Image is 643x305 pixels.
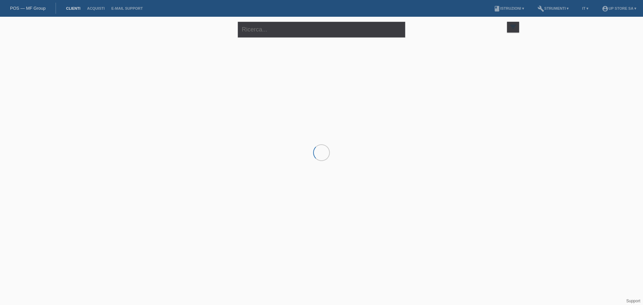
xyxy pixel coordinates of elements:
i: build [538,5,544,12]
a: buildStrumenti ▾ [534,6,572,10]
a: POS — MF Group [10,6,46,11]
i: book [494,5,500,12]
a: account_circleUp Store SA ▾ [598,6,640,10]
a: bookIstruzioni ▾ [490,6,527,10]
a: Acquisti [84,6,108,10]
a: IT ▾ [579,6,592,10]
i: account_circle [602,5,609,12]
i: filter_list [509,23,517,30]
a: Clienti [63,6,84,10]
input: Ricerca... [238,22,405,37]
a: Support [626,299,640,303]
a: E-mail Support [108,6,146,10]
